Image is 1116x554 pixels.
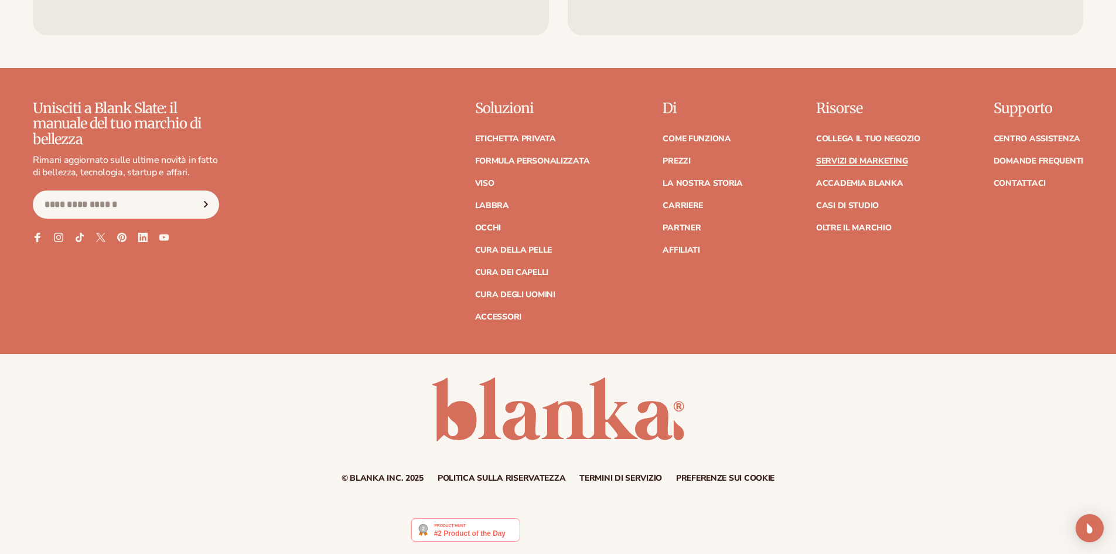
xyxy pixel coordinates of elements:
[475,268,549,277] a: Cura dei capelli
[994,155,1083,166] font: Domande frequenti
[994,179,1046,188] a: Contattaci
[663,200,703,211] font: Carriere
[816,157,907,165] a: Servizi di marketing
[438,474,565,482] a: Politica sulla riservatezza
[663,135,731,143] a: Come funziona
[663,246,699,254] a: Affiliati
[816,135,920,143] a: Collega il tuo negozio
[475,313,521,321] a: Accessori
[816,133,920,144] font: Collega il tuo negozio
[475,178,494,189] font: Viso
[663,99,677,117] font: Di
[676,473,774,484] font: Preferenze sui cookie
[816,179,903,188] a: Accademia Blanka
[663,222,701,233] font: Partner
[663,133,731,144] font: Come funziona
[475,200,509,211] font: Labbra
[663,178,743,189] font: La nostra storia
[816,200,879,211] font: Casi di studio
[663,202,703,210] a: Carriere
[475,179,494,188] a: Viso
[529,518,705,548] iframe: Recensioni dei clienti fornite da Trustpilot
[816,178,903,189] font: Accademia Blanka
[994,133,1080,144] font: Centro assistenza
[663,155,690,166] font: Prezzi
[816,202,879,210] a: Casi di studio
[475,135,556,143] a: Etichetta privata
[663,244,699,256] font: Affiliati
[475,224,501,232] a: Occhi
[994,178,1046,189] font: Contattaci
[663,179,743,188] a: La nostra storia
[663,224,701,232] a: Partner
[816,222,892,233] font: Oltre il marchio
[475,202,509,210] a: Labbra
[475,289,555,300] font: Cura degli uomini
[475,246,552,254] a: Cura della pelle
[475,99,534,117] font: Soluzioni
[475,157,590,165] a: Formula personalizzata
[475,311,521,322] font: Accessori
[33,154,217,179] font: Rimani aggiornato sulle ultime novità in fatto di bellezza, tecnologia, startup e affari.
[994,135,1080,143] a: Centro assistenza
[816,155,907,166] font: Servizi di marketing
[475,222,501,233] font: Occhi
[475,267,549,278] font: Cura dei capelli
[475,133,556,144] font: Etichetta privata
[816,224,892,232] a: Oltre il marchio
[816,99,862,117] font: Risorse
[663,157,690,165] a: Prezzi
[193,191,219,219] button: Iscriviti
[33,99,202,148] font: Unisciti a Blank Slate: il manuale del tuo marchio di bellezza
[994,99,1052,117] font: Supporto
[1076,514,1104,542] div: Apri Intercom Messenger
[475,155,590,166] font: Formula personalizzata
[579,474,662,482] a: Termini di servizio
[579,473,662,484] font: Termini di servizio
[475,244,552,256] font: Cura della pelle
[994,157,1083,165] a: Domande frequenti
[676,474,774,482] a: Preferenze sui cookie
[411,518,520,542] img: Blanka - Avvia una linea di bellezza o cosmetici in meno di 5 minuti | Product Hunt
[438,473,565,484] font: Politica sulla riservatezza
[475,291,555,299] a: Cura degli uomini
[342,473,424,484] font: © Blanka Inc. 2025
